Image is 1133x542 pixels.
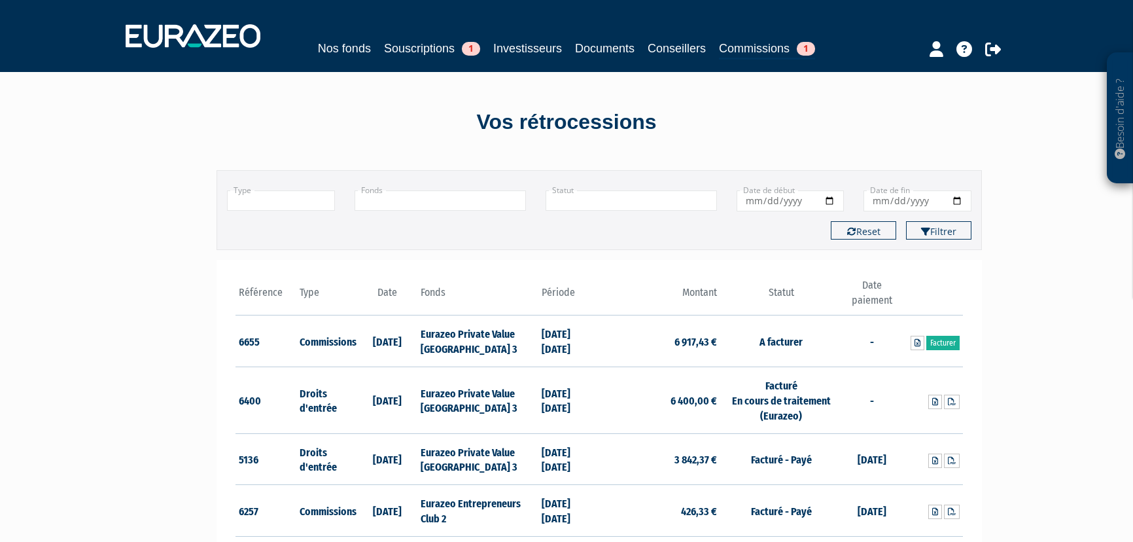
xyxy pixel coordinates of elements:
[719,39,815,60] a: Commissions1
[417,485,538,537] td: Eurazeo Entrepreneurs Club 2
[842,433,903,485] td: [DATE]
[417,316,538,367] td: Eurazeo Private Value [GEOGRAPHIC_DATA] 3
[235,485,296,537] td: 6257
[599,316,720,367] td: 6 917,43 €
[1113,60,1128,177] p: Besoin d'aide ?
[417,278,538,316] th: Fonds
[417,433,538,485] td: Eurazeo Private Value [GEOGRAPHIC_DATA] 3
[599,367,720,434] td: 6 400,00 €
[357,316,417,367] td: [DATE]
[842,278,903,316] th: Date paiement
[842,367,903,434] td: -
[648,39,706,58] a: Conseillers
[296,278,357,316] th: Type
[538,316,599,367] td: [DATE] [DATE]
[296,367,357,434] td: Droits d'entrée
[493,39,562,58] a: Investisseurs
[599,485,720,537] td: 426,33 €
[384,39,480,58] a: Souscriptions1
[417,367,538,434] td: Eurazeo Private Value [GEOGRAPHIC_DATA] 3
[575,39,635,58] a: Documents
[538,433,599,485] td: [DATE] [DATE]
[842,485,903,537] td: [DATE]
[906,221,971,240] button: Filtrer
[357,278,417,316] th: Date
[235,278,296,316] th: Référence
[357,433,417,485] td: [DATE]
[720,367,841,434] td: Facturé En cours de traitement (Eurazeo)
[235,316,296,367] td: 6655
[296,433,357,485] td: Droits d'entrée
[599,433,720,485] td: 3 842,37 €
[235,367,296,434] td: 6400
[296,485,357,537] td: Commissions
[318,39,371,58] a: Nos fonds
[538,278,599,316] th: Période
[538,367,599,434] td: [DATE] [DATE]
[296,316,357,367] td: Commissions
[926,336,960,350] a: Facturer
[831,221,896,240] button: Reset
[720,278,841,316] th: Statut
[720,316,841,367] td: A facturer
[797,42,815,56] span: 1
[357,485,417,537] td: [DATE]
[235,433,296,485] td: 5136
[538,485,599,537] td: [DATE] [DATE]
[842,316,903,367] td: -
[720,433,841,485] td: Facturé - Payé
[599,278,720,316] th: Montant
[720,485,841,537] td: Facturé - Payé
[462,42,480,56] span: 1
[357,367,417,434] td: [DATE]
[126,24,260,48] img: 1732889491-logotype_eurazeo_blanc_rvb.png
[194,107,939,137] div: Vos rétrocessions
